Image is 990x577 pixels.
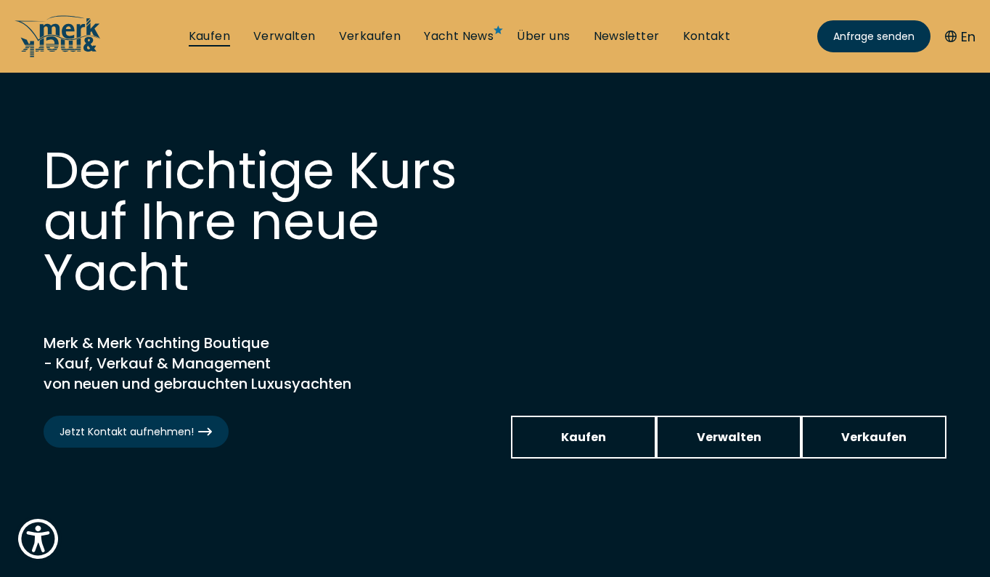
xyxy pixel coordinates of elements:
a: Kontakt [683,28,731,44]
a: Yacht News [424,28,494,44]
a: Jetzt Kontakt aufnehmen! [44,416,229,448]
span: Jetzt Kontakt aufnehmen! [60,424,213,440]
a: Kaufen [189,28,230,44]
button: En [945,27,975,47]
span: Verkaufen [841,428,907,446]
a: Kaufen [511,416,656,459]
a: Verwalten [656,416,801,459]
a: Newsletter [594,28,660,44]
span: Anfrage senden [833,29,915,44]
a: Über uns [517,28,570,44]
h1: Der richtige Kurs auf Ihre neue Yacht [44,145,479,298]
span: Kaufen [561,428,606,446]
h2: Merk & Merk Yachting Boutique - Kauf, Verkauf & Management von neuen und gebrauchten Luxusyachten [44,333,406,394]
button: Show Accessibility Preferences [15,515,62,562]
span: Verwalten [697,428,761,446]
a: Verwalten [253,28,316,44]
a: Verkaufen [801,416,946,459]
a: Anfrage senden [817,20,930,52]
a: Verkaufen [339,28,401,44]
